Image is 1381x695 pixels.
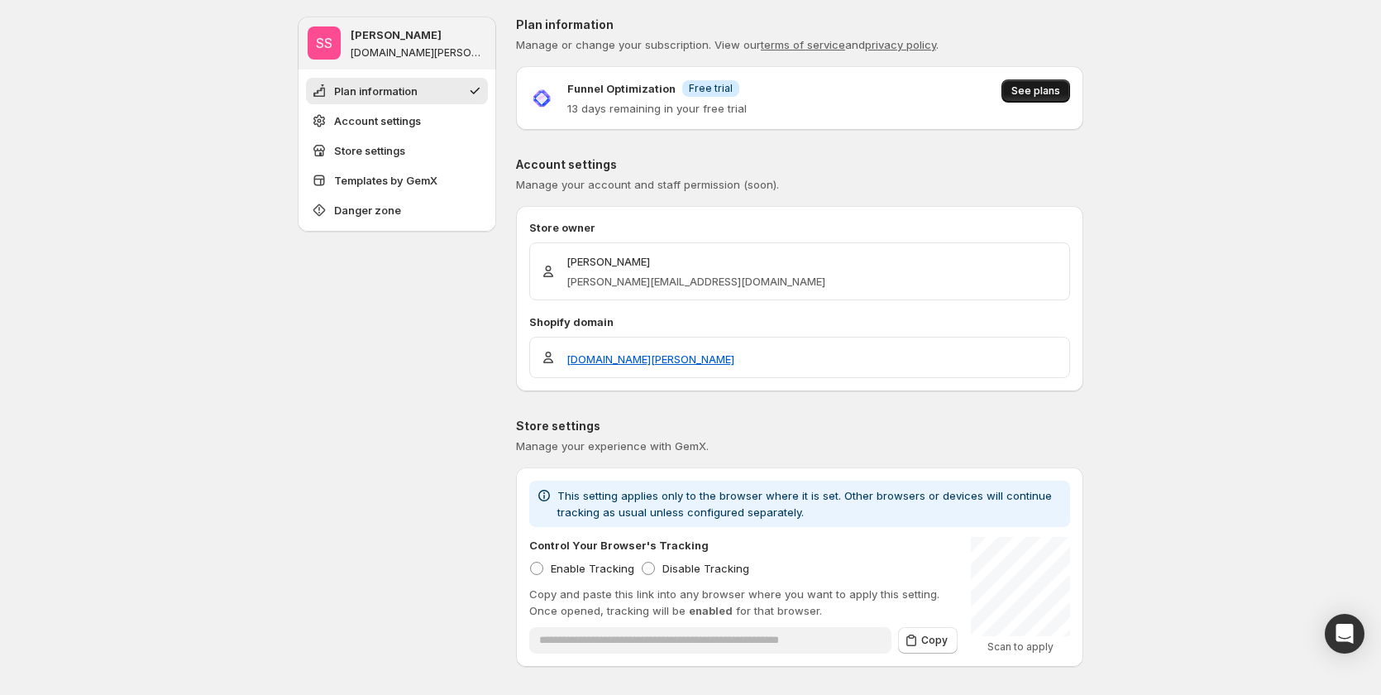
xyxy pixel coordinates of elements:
p: 13 days remaining in your free trial [567,100,747,117]
button: Templates by GemX [306,167,488,194]
span: This setting applies only to the browser where it is set. Other browsers or devices will continue... [557,489,1052,519]
span: Danger zone [334,202,401,218]
a: [DOMAIN_NAME][PERSON_NAME] [566,351,734,367]
button: Danger zone [306,197,488,223]
button: Store settings [306,137,488,164]
span: Account settings [334,113,421,129]
p: Plan information [516,17,1083,33]
p: Scan to apply [971,640,1070,654]
p: Store settings [516,418,1083,434]
p: Control Your Browser's Tracking [529,537,709,554]
p: [PERSON_NAME] [351,26,442,43]
div: Open Intercom Messenger [1325,614,1364,654]
span: Templates by GemX [334,172,437,189]
span: Sandy Sandy [308,26,341,60]
span: Manage your experience with GemX. [516,439,709,453]
button: Copy [898,627,958,654]
p: Store owner [529,219,1070,236]
button: See plans [1001,79,1070,103]
span: enabled [689,604,733,617]
span: Store settings [334,142,405,159]
button: Plan information [306,78,488,104]
p: Funnel Optimization [567,80,676,97]
p: [PERSON_NAME][EMAIL_ADDRESS][DOMAIN_NAME] [566,273,825,290]
button: Account settings [306,108,488,134]
span: Free trial [689,82,733,95]
text: SS [316,35,332,51]
p: Shopify domain [529,314,1070,330]
span: Manage or change your subscription. View our and . [516,38,939,51]
a: terms of service [761,38,845,51]
span: Manage your account and staff permission (soon). [516,178,779,191]
img: Funnel Optimization [529,86,554,111]
p: Account settings [516,156,1083,173]
span: Copy [921,634,948,647]
p: [DOMAIN_NAME][PERSON_NAME] [351,46,486,60]
span: See plans [1011,84,1060,98]
p: [PERSON_NAME] [566,253,825,270]
p: Copy and paste this link into any browser where you want to apply this setting. Once opened, trac... [529,586,958,619]
a: privacy policy [865,38,936,51]
span: Plan information [334,83,418,99]
span: Enable Tracking [551,562,634,575]
span: Disable Tracking [662,562,749,575]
